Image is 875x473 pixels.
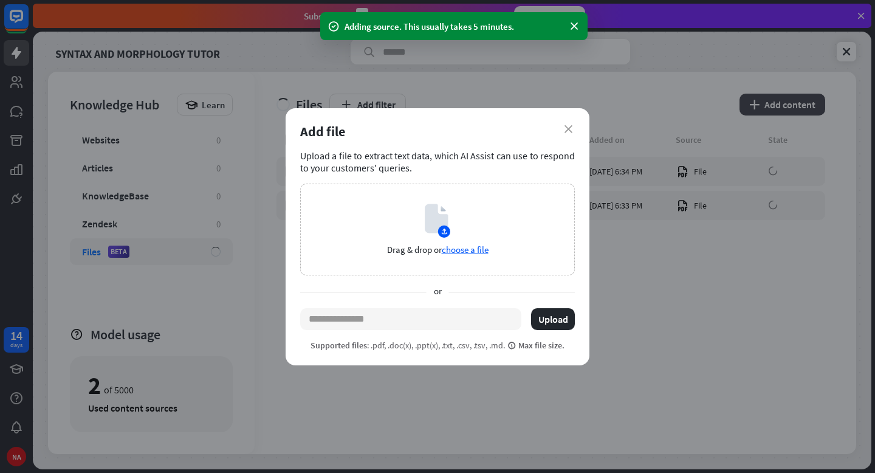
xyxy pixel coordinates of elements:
[300,123,575,140] div: Add file
[427,285,449,299] span: or
[507,340,564,351] span: Max file size.
[345,20,563,33] div: Adding source. This usually takes 5 minutes.
[564,125,572,133] i: close
[311,340,564,351] p: : .pdf, .doc(x), .ppt(x), .txt, .csv, .tsv, .md.
[10,5,46,41] button: Open LiveChat chat widget
[442,244,489,255] span: choose a file
[531,308,575,330] button: Upload
[300,150,575,174] div: Upload a file to extract text data, which AI Assist can use to respond to your customers' queries.
[311,340,367,351] span: Supported files
[387,244,489,255] p: Drag & drop or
